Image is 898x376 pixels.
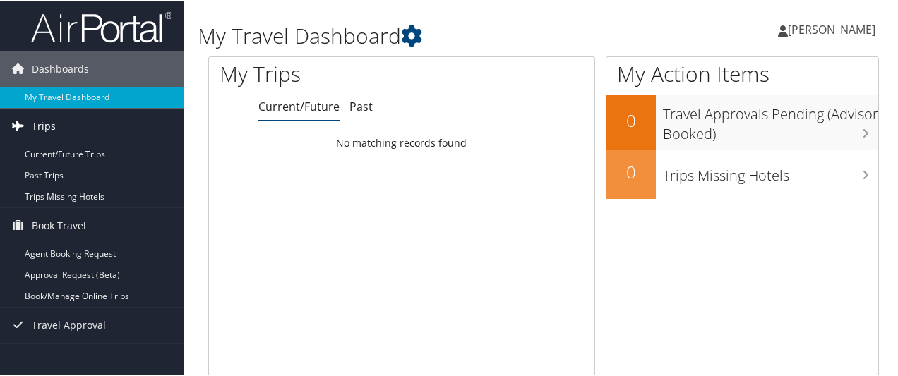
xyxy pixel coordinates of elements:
img: airportal-logo.png [31,9,172,42]
h1: My Trips [220,58,423,87]
span: Travel Approval [32,306,106,341]
span: [PERSON_NAME] [788,20,875,36]
a: 0Trips Missing Hotels [606,148,878,198]
span: Dashboards [32,50,89,85]
h3: Travel Approvals Pending (Advisor Booked) [663,96,878,142]
h1: My Travel Dashboard [198,20,659,49]
span: Trips [32,107,56,142]
h1: My Action Items [606,58,878,87]
span: Book Travel [32,207,86,242]
a: 0Travel Approvals Pending (Advisor Booked) [606,93,878,147]
a: [PERSON_NAME] [778,7,890,49]
a: Current/Future [258,97,340,113]
h3: Trips Missing Hotels [663,157,878,184]
h2: 0 [606,107,656,131]
a: Past [349,97,373,113]
td: No matching records found [209,129,594,154]
h2: 0 [606,159,656,183]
